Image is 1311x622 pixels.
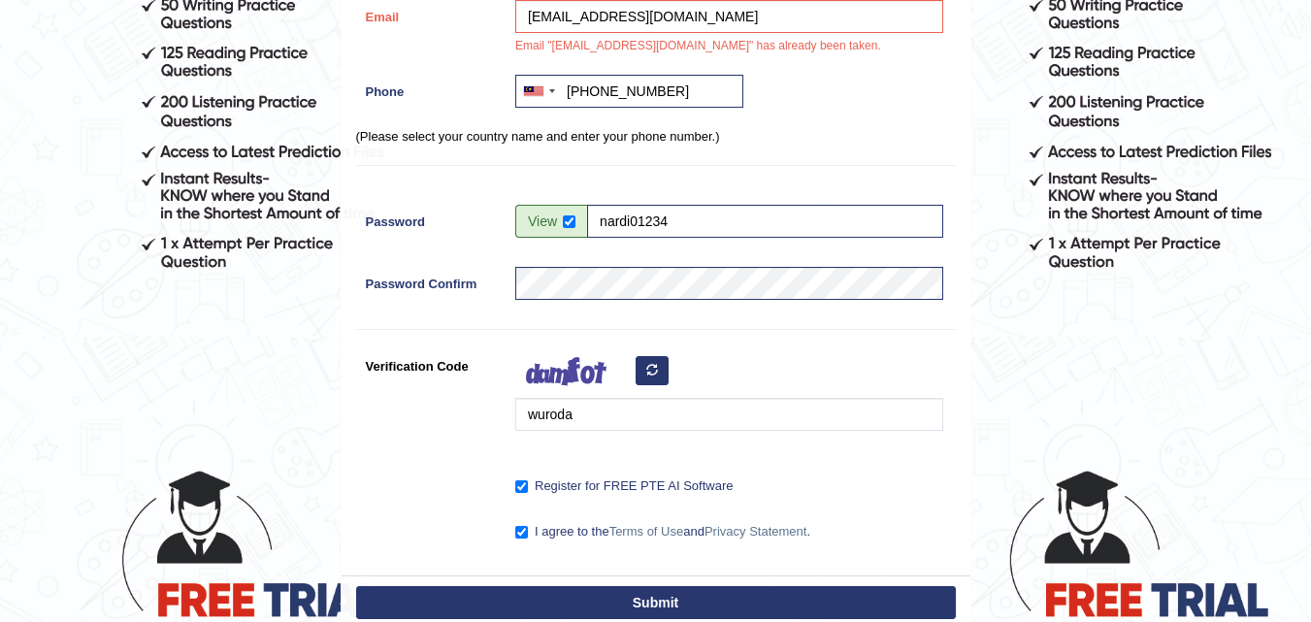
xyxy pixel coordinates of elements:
p: (Please select your country name and enter your phone number.) [356,127,956,146]
input: I agree to theTerms of UseandPrivacy Statement. [515,526,528,539]
label: I agree to the and . [515,522,810,541]
label: Password [356,205,507,231]
a: Privacy Statement [705,524,807,539]
label: Verification Code [356,349,507,376]
label: Phone [356,75,507,101]
input: Register for FREE PTE AI Software [515,480,528,493]
button: Submit [356,586,956,619]
label: Password Confirm [356,267,507,293]
input: Show/Hide Password [563,215,575,228]
label: Register for FREE PTE AI Software [515,476,733,496]
a: Terms of Use [609,524,684,539]
input: +60 12-345 6789 [515,75,743,108]
div: Malaysia: +60 [516,76,561,107]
